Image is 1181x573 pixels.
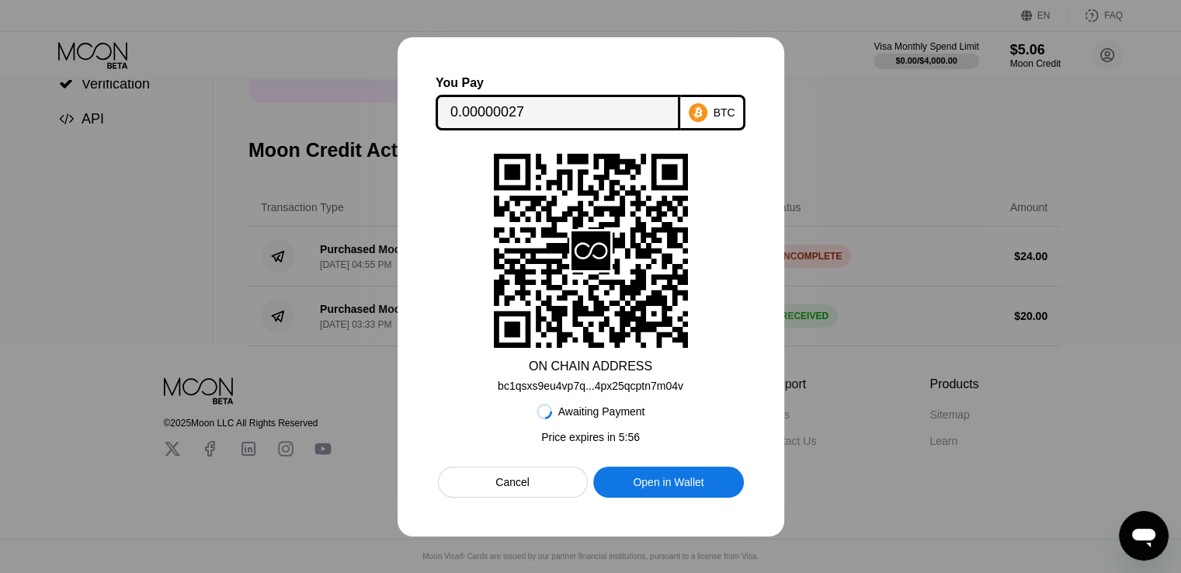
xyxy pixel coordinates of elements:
iframe: Viestintäikkunan käynnistyspainike [1119,511,1169,561]
div: Cancel [495,475,530,489]
div: Price expires in [541,431,640,443]
div: You Pay [436,76,680,90]
div: bc1qsxs9eu4vp7q...4px25qcptn7m04v [498,373,683,392]
div: bc1qsxs9eu4vp7q...4px25qcptn7m04v [498,380,683,392]
div: Cancel [438,467,588,498]
div: You PayBTC [438,76,744,130]
div: BTC [714,106,735,119]
div: Open in Wallet [593,467,743,498]
div: ON CHAIN ADDRESS [529,359,652,373]
div: Awaiting Payment [558,405,645,418]
span: 5 : 56 [619,431,640,443]
div: Open in Wallet [633,475,703,489]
